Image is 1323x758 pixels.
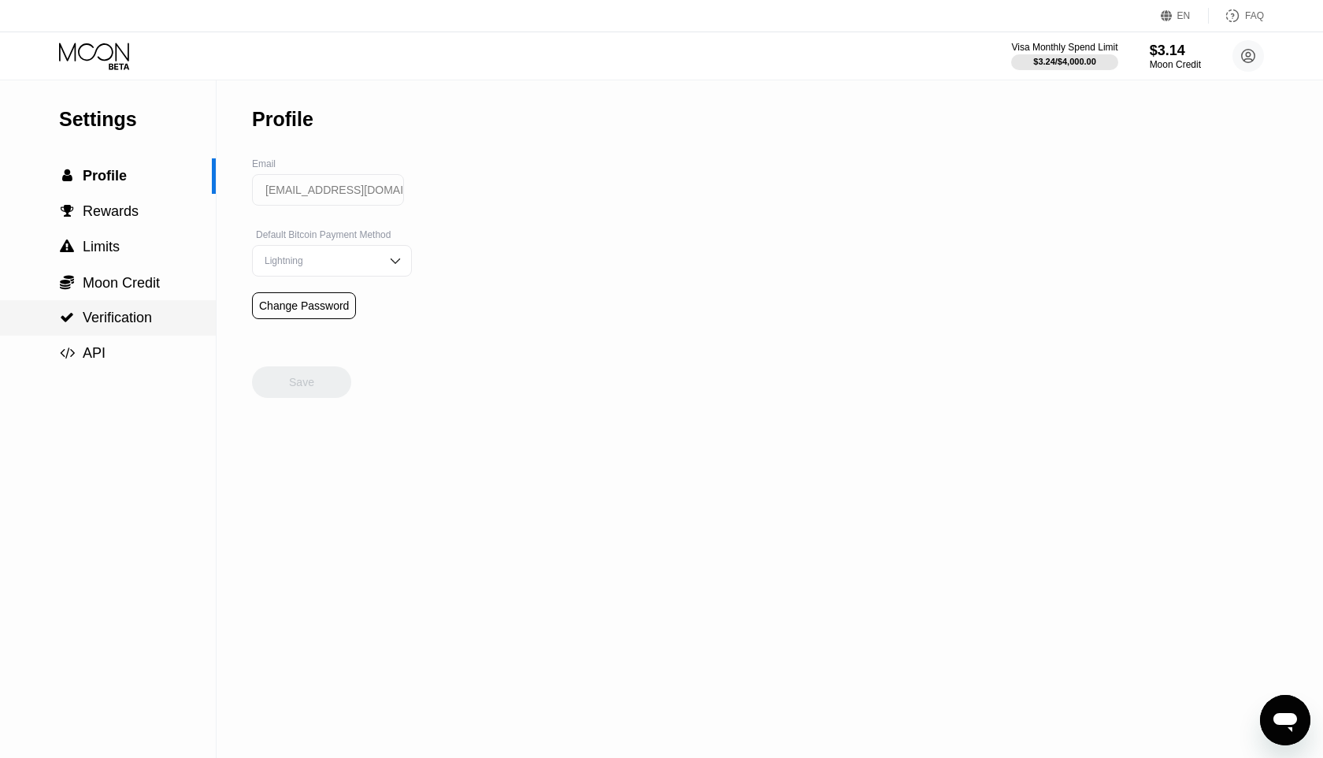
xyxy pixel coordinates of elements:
[83,310,152,325] span: Verification
[252,158,412,169] div: Email
[83,168,127,184] span: Profile
[60,274,74,290] span: 
[1209,8,1264,24] div: FAQ
[1011,42,1117,53] div: Visa Monthly Spend Limit
[1245,10,1264,21] div: FAQ
[59,274,75,290] div: 
[59,310,75,325] div: 
[1150,43,1201,70] div: $3.14Moon Credit
[1260,695,1310,745] iframe: Tombol untuk meluncurkan jendela pesan
[83,345,106,361] span: API
[60,310,74,325] span: 
[59,240,75,254] div: 
[83,275,160,291] span: Moon Credit
[252,108,313,131] div: Profile
[59,346,75,360] div: 
[259,299,349,312] div: Change Password
[62,169,72,183] span: 
[1150,59,1201,70] div: Moon Credit
[60,346,75,360] span: 
[252,292,356,319] div: Change Password
[61,204,74,218] span: 
[1011,42,1117,70] div: Visa Monthly Spend Limit$3.24/$4,000.00
[59,108,216,131] div: Settings
[59,204,75,218] div: 
[1177,10,1191,21] div: EN
[1150,43,1201,59] div: $3.14
[261,255,380,266] div: Lightning
[252,229,412,240] div: Default Bitcoin Payment Method
[83,203,139,219] span: Rewards
[59,169,75,183] div: 
[1161,8,1209,24] div: EN
[83,239,120,255] span: Limits
[1033,57,1096,66] div: $3.24 / $4,000.00
[60,240,74,254] span: 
